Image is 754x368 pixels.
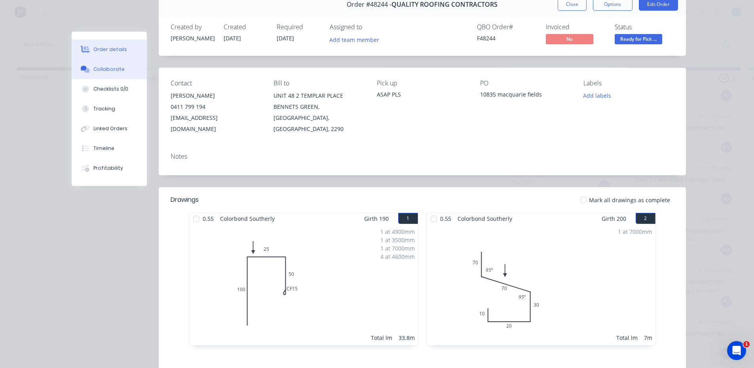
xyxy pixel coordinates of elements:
div: UNIT 48 2 TEMPLAR PLACE [273,90,364,101]
div: Contact [171,80,261,87]
div: Required [277,23,320,31]
span: 1 [743,341,750,347]
div: 010025CF15501 at 4900mm1 at 3500mm1 at 7000mm4 at 4600mmTotal lm33.8m [189,224,418,345]
div: Total lm [371,334,392,342]
button: Tracking [72,99,147,119]
div: [PERSON_NAME] [171,90,261,101]
button: Add labels [579,90,615,101]
div: Created by [171,23,214,31]
div: Bill to [273,80,364,87]
div: Drawings [171,195,199,205]
div: [PERSON_NAME] [171,34,214,42]
div: Pick up [377,80,467,87]
button: Profitability [72,158,147,178]
div: Assigned to [330,23,409,31]
button: 1 [398,213,418,224]
div: UNIT 48 2 TEMPLAR PLACEBENNETS GREEN, [GEOGRAPHIC_DATA], [GEOGRAPHIC_DATA], 2290 [273,90,364,135]
span: Ready for Pick ... [615,34,662,44]
iframe: Intercom live chat [727,341,746,360]
button: 2 [636,213,655,224]
div: Timeline [93,145,114,152]
div: Total lm [616,334,638,342]
div: Tracking [93,105,115,112]
span: [DATE] [277,34,294,42]
div: QBO Order # [477,23,536,31]
div: 4 at 4600mm [380,252,415,261]
span: Girth 200 [602,213,626,224]
button: Add team member [325,34,383,45]
span: Colorbond Southerly [454,213,515,224]
div: [PERSON_NAME]0411 799 194[EMAIL_ADDRESS][DOMAIN_NAME] [171,90,261,135]
div: Labels [583,80,674,87]
span: Colorbond Southerly [217,213,278,224]
div: Collaborate [93,66,125,73]
span: Girth 190 [364,213,389,224]
div: 1 at 4900mm [380,228,415,236]
span: QUALITY ROOFING CONTRACTORS [391,1,498,8]
div: F48244 [477,34,536,42]
div: [EMAIL_ADDRESS][DOMAIN_NAME] [171,112,261,135]
button: Add team member [330,34,384,45]
div: Status [615,23,674,31]
div: Created [224,23,267,31]
span: Order #48244 - [347,1,391,8]
div: Notes [171,153,674,160]
span: Mark all drawings as complete [589,196,670,204]
div: 10835 macquarie fields [480,90,571,101]
div: 0411 799 194 [171,101,261,112]
div: Order details [93,46,127,53]
div: 1 at 7000mm [618,228,652,236]
div: 0707030201095º95º1 at 7000mmTotal lm7m [427,224,655,345]
div: BENNETS GREEN, [GEOGRAPHIC_DATA], [GEOGRAPHIC_DATA], 2290 [273,101,364,135]
button: Timeline [72,138,147,158]
div: 1 at 7000mm [380,244,415,252]
span: 0.55 [437,213,454,224]
button: Collaborate [72,59,147,79]
div: 7m [644,334,652,342]
div: Profitability [93,165,123,172]
span: [DATE] [224,34,241,42]
button: Order details [72,40,147,59]
span: No [546,34,593,44]
div: 1 at 3500mm [380,236,415,244]
div: Checklists 0/0 [93,85,128,93]
button: Checklists 0/0 [72,79,147,99]
div: PO [480,80,571,87]
div: 33.8m [399,334,415,342]
span: 0.55 [199,213,217,224]
button: Ready for Pick ... [615,34,662,46]
div: Linked Orders [93,125,127,132]
div: Invoiced [546,23,605,31]
button: Linked Orders [72,119,147,138]
div: ASAP PLS [377,90,467,99]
